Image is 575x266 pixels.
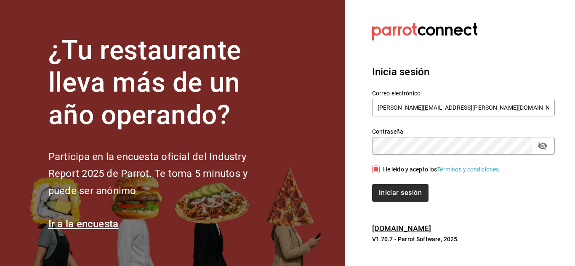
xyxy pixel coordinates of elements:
label: Correo electrónico [372,90,555,96]
p: V1.70.7 - Parrot Software, 2025. [372,235,555,243]
a: Ir a la encuesta [48,218,119,230]
h1: ¿Tu restaurante lleva más de un año operando? [48,34,276,131]
button: passwordField [535,139,550,153]
div: He leído y acepto los [383,165,501,174]
input: Ingresa tu correo electrónico [372,99,555,116]
button: Iniciar sesión [372,184,429,202]
h3: Inicia sesión [372,64,555,79]
label: Contraseña [372,129,555,134]
a: [DOMAIN_NAME] [372,224,431,233]
a: Términos y condiciones. [437,166,500,173]
h2: Participa en la encuesta oficial del Industry Report 2025 de Parrot. Te toma 5 minutos y puede se... [48,148,276,200]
